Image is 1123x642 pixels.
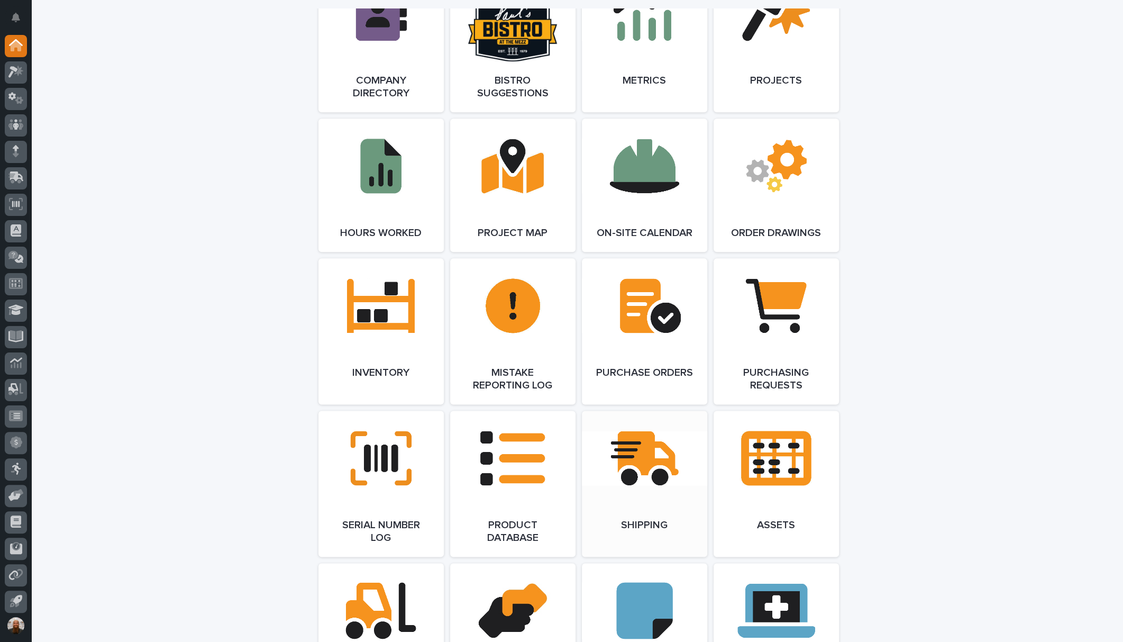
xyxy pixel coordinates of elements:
[450,119,576,252] a: Project Map
[318,258,444,404] a: Inventory
[450,258,576,404] a: Mistake Reporting Log
[714,119,839,252] a: Order Drawings
[450,411,576,557] a: Product Database
[582,119,707,252] a: On-Site Calendar
[714,258,839,404] a: Purchasing Requests
[714,411,839,557] a: Assets
[318,411,444,557] a: Serial Number Log
[318,119,444,252] a: Hours Worked
[5,614,27,637] button: users-avatar
[13,13,27,30] div: Notifications
[582,411,707,557] a: Shipping
[582,258,707,404] a: Purchase Orders
[5,6,27,29] button: Notifications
